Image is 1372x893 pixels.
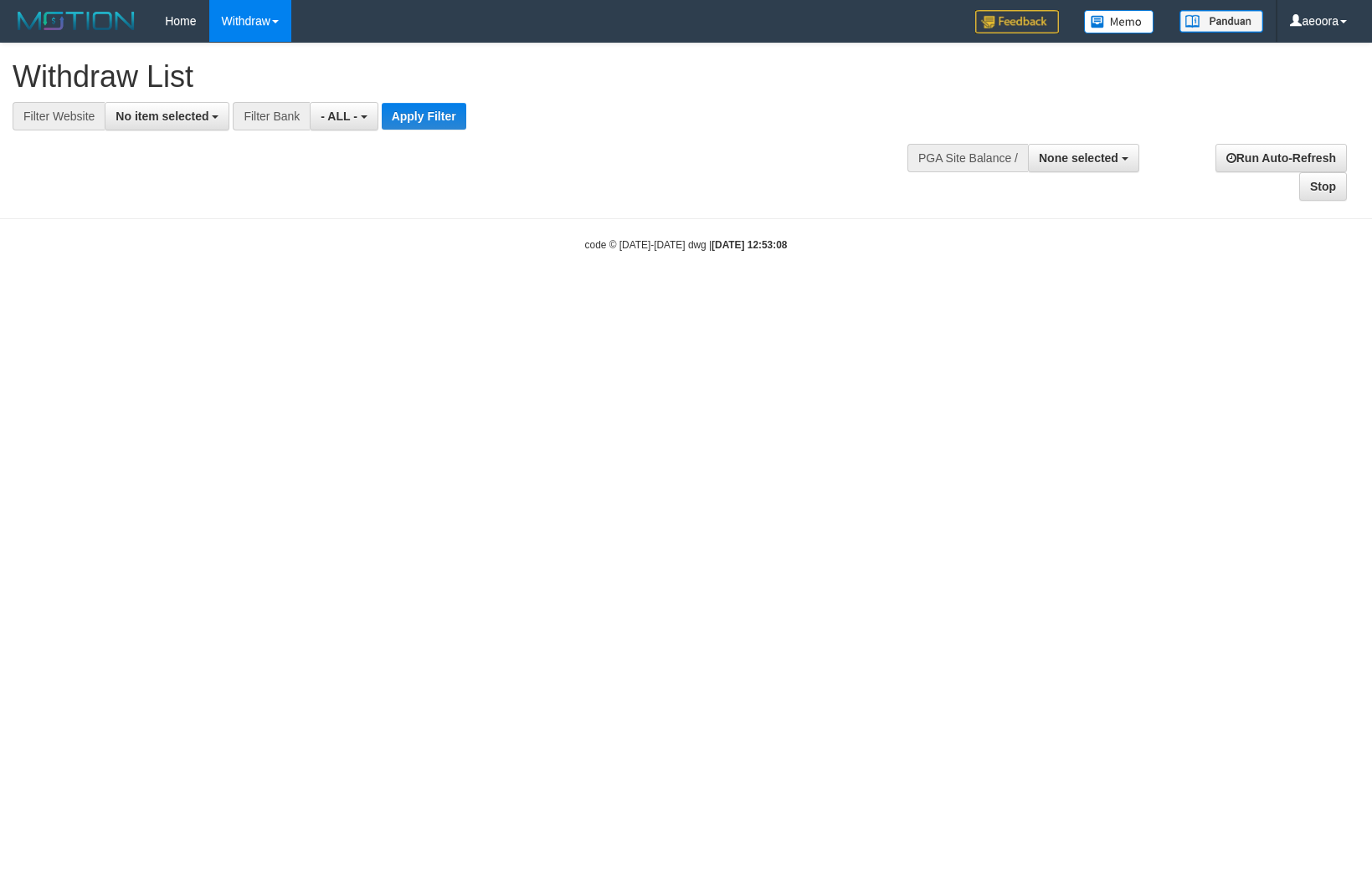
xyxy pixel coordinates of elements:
[233,102,310,130] div: Filter Bank
[975,10,1059,33] img: Feedback.jpg
[1084,10,1154,33] img: Button%20Memo.svg
[585,239,788,251] small: code © [DATE]-[DATE] dwg |
[1179,10,1263,33] img: panduan.png
[1039,151,1118,165] span: None selected
[310,102,378,130] button: - ALL -
[13,8,140,33] img: MOTION_logo.png
[1215,144,1347,172] a: Run Auto-Refresh
[1299,172,1347,201] a: Stop
[13,60,898,94] h1: Withdraw List
[712,239,787,251] strong: [DATE] 12:53:08
[321,110,357,123] span: - ALL -
[1028,144,1139,172] button: None selected
[13,102,105,130] div: Filter Website
[105,102,229,130] button: No item selected
[382,103,466,130] button: Apply Filter
[116,110,208,123] span: No item selected
[907,144,1028,172] div: PGA Site Balance /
